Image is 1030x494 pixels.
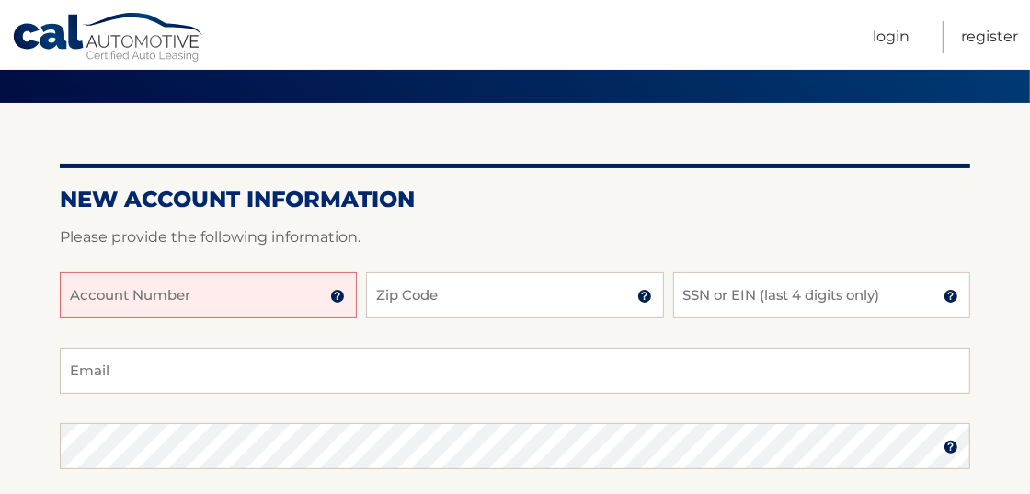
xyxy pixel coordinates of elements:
[60,272,357,318] input: Account Number
[961,21,1018,53] a: Register
[637,289,652,304] img: tooltip.svg
[330,289,345,304] img: tooltip.svg
[944,289,958,304] img: tooltip.svg
[60,348,970,394] input: Email
[944,440,958,454] img: tooltip.svg
[60,186,970,213] h2: New Account Information
[366,272,663,318] input: Zip Code
[673,272,970,318] input: SSN or EIN (last 4 digits only)
[60,224,970,250] p: Please provide the following information.
[12,12,205,65] a: Cal Automotive
[873,21,910,53] a: Login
